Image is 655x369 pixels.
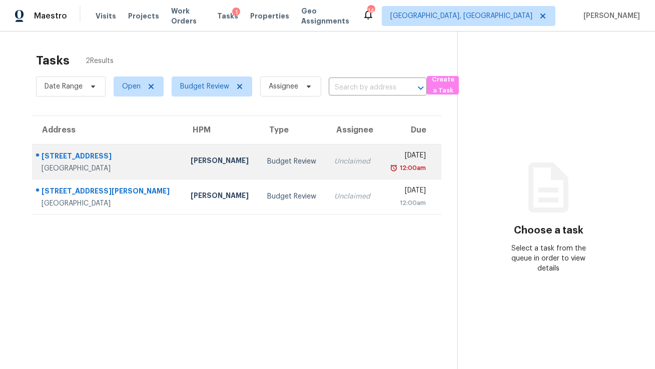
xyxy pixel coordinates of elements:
div: [PERSON_NAME] [191,190,251,203]
div: [DATE] [388,150,426,163]
button: Open [414,81,428,95]
div: [STREET_ADDRESS][PERSON_NAME] [42,186,175,198]
span: Work Orders [171,6,205,26]
span: Geo Assignments [301,6,350,26]
span: Maestro [34,11,67,21]
span: Properties [250,11,289,21]
span: Open [122,81,141,91]
th: Assignee [326,116,380,144]
th: Address [32,116,183,144]
img: Overdue Alarm Icon [390,163,398,173]
span: Visits [96,11,116,21]
div: 14 [367,6,374,16]
span: Assignee [269,81,298,91]
span: Date Range [45,81,83,91]
th: HPM [183,116,259,144]
div: [GEOGRAPHIC_DATA] [42,198,175,208]
div: 1 [232,7,240,17]
div: [STREET_ADDRESS] [42,151,175,163]
h2: Tasks [36,55,70,65]
div: Budget Review [267,156,318,166]
span: Budget Review [180,81,229,91]
h3: Choose a task [514,225,583,235]
div: Unclaimed [334,156,372,166]
div: Budget Review [267,191,318,201]
th: Due [380,116,441,144]
span: Projects [128,11,159,21]
div: [PERSON_NAME] [191,155,251,168]
input: Search by address [329,80,399,95]
div: Select a task from the queue in order to view details [503,243,594,273]
span: Tasks [217,12,238,19]
div: [GEOGRAPHIC_DATA] [42,163,175,173]
div: Unclaimed [334,191,372,201]
th: Type [259,116,326,144]
button: Create a Task [427,76,459,94]
span: [GEOGRAPHIC_DATA], [GEOGRAPHIC_DATA] [390,11,532,21]
span: 2 Results [86,56,114,66]
span: [PERSON_NAME] [579,11,640,21]
span: Create a Task [432,74,454,97]
div: 12:00am [388,198,426,208]
div: [DATE] [388,185,426,198]
div: 12:00am [398,163,426,173]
